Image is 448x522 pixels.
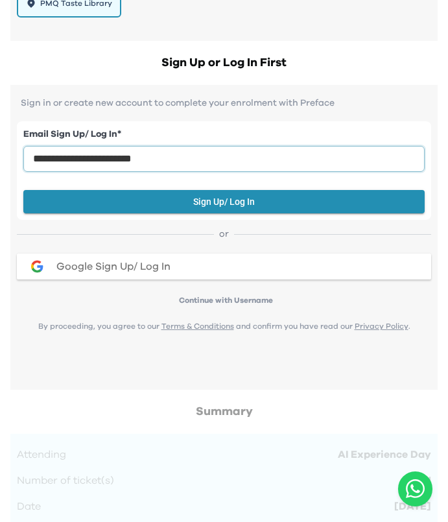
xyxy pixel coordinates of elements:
[17,321,431,331] p: By proceeding, you agree to our and confirm you have read our .
[161,322,234,330] a: Terms & Conditions
[23,128,425,141] label: Email Sign Up/ Log In *
[23,190,425,214] button: Sign Up/ Log In
[29,259,45,274] img: google login
[21,295,431,305] p: Continue with Username
[17,254,431,279] button: google loginGoogle Sign Up/ Log In
[398,471,432,506] a: Chat with us on WhatsApp
[10,54,438,72] h2: Sign Up or Log In First
[214,228,234,241] span: or
[355,322,408,330] a: Privacy Policy
[398,471,432,506] button: Open WhatsApp chat
[56,261,171,272] span: Google Sign Up/ Log In
[17,98,431,108] p: Sign in or create new account to complete your enrolment with Preface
